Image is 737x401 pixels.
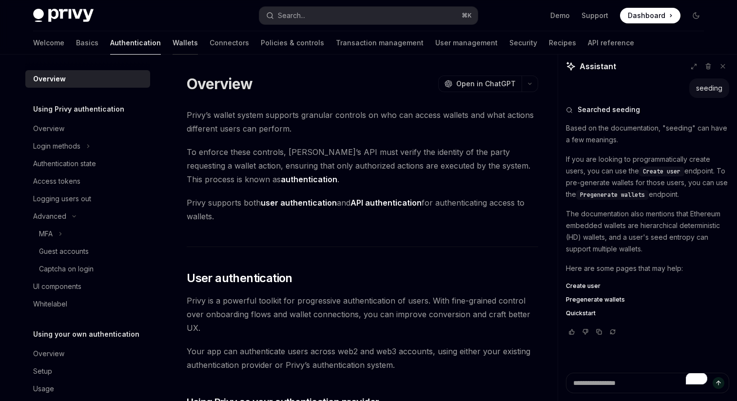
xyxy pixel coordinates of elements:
[25,380,150,398] a: Usage
[33,365,52,377] div: Setup
[33,298,67,310] div: Whitelabel
[187,294,538,335] span: Privy is a powerful toolkit for progressive authentication of users. With fine-grained control ov...
[435,31,498,55] a: User management
[33,140,80,152] div: Login methods
[566,122,729,146] p: Based on the documentation, "seeding" can have a few meanings.
[25,155,150,172] a: Authentication state
[566,309,596,317] span: Quickstart
[25,208,150,225] button: Toggle Advanced section
[593,327,605,337] button: Copy chat response
[33,328,139,340] h5: Using your own authentication
[580,327,591,337] button: Vote that response was not good
[566,105,729,115] button: Searched seeding
[566,208,729,255] p: The documentation also mentions that Ethereum embedded wallets are hierarchical deterministic (HD...
[713,377,724,389] button: Send message
[25,225,150,243] button: Toggle MFA section
[688,8,704,23] button: Toggle dark mode
[25,190,150,208] a: Logging users out
[187,270,292,286] span: User authentication
[33,31,64,55] a: Welcome
[25,243,150,260] a: Guest accounts
[187,145,538,186] span: To enforce these controls, [PERSON_NAME]’s API must verify the identity of the party requesting a...
[39,246,89,257] div: Guest accounts
[33,383,54,395] div: Usage
[580,191,645,199] span: Pregenerate wallets
[456,79,516,89] span: Open in ChatGPT
[259,7,478,24] button: Open search
[33,210,66,222] div: Advanced
[187,108,538,135] span: Privy’s wallet system supports granular controls on who can access wallets and what actions diffe...
[210,31,249,55] a: Connectors
[173,31,198,55] a: Wallets
[25,295,150,313] a: Whitelabel
[33,281,81,292] div: UI components
[76,31,98,55] a: Basics
[438,76,522,92] button: Open in ChatGPT
[278,10,305,21] div: Search...
[582,11,608,20] a: Support
[566,153,729,200] p: If you are looking to programmatically create users, you can use the endpoint. To pre-generate wa...
[33,348,64,360] div: Overview
[187,75,252,93] h1: Overview
[33,103,124,115] h5: Using Privy authentication
[549,31,576,55] a: Recipes
[33,193,91,205] div: Logging users out
[550,11,570,20] a: Demo
[25,363,150,380] a: Setup
[620,8,680,23] a: Dashboard
[261,198,337,208] strong: user authentication
[25,260,150,278] a: Captcha on login
[628,11,665,20] span: Dashboard
[25,345,150,363] a: Overview
[578,105,640,115] span: Searched seeding
[39,263,94,275] div: Captcha on login
[25,70,150,88] a: Overview
[110,31,161,55] a: Authentication
[33,175,80,187] div: Access tokens
[509,31,537,55] a: Security
[696,83,722,93] div: seeding
[33,158,96,170] div: Authentication state
[25,172,150,190] a: Access tokens
[566,282,729,290] a: Create user
[25,278,150,295] a: UI components
[33,123,64,134] div: Overview
[607,327,619,337] button: Reload last chat
[566,263,729,274] p: Here are some pages that may help:
[25,137,150,155] button: Toggle Login methods section
[462,12,472,19] span: ⌘ K
[33,73,66,85] div: Overview
[187,344,538,372] span: Your app can authenticate users across web2 and web3 accounts, using either your existing authent...
[33,9,94,22] img: dark logo
[580,60,616,72] span: Assistant
[566,296,729,304] a: Pregenerate wallets
[588,31,634,55] a: API reference
[566,309,729,317] a: Quickstart
[566,327,578,337] button: Vote that response was good
[25,120,150,137] a: Overview
[350,198,422,208] strong: API authentication
[261,31,324,55] a: Policies & controls
[281,174,337,184] strong: authentication
[39,228,53,240] div: MFA
[566,296,625,304] span: Pregenerate wallets
[566,282,601,290] span: Create user
[187,196,538,223] span: Privy supports both and for authenticating access to wallets.
[566,373,729,393] textarea: To enrich screen reader interactions, please activate Accessibility in Grammarly extension settings
[336,31,424,55] a: Transaction management
[643,168,680,175] span: Create user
